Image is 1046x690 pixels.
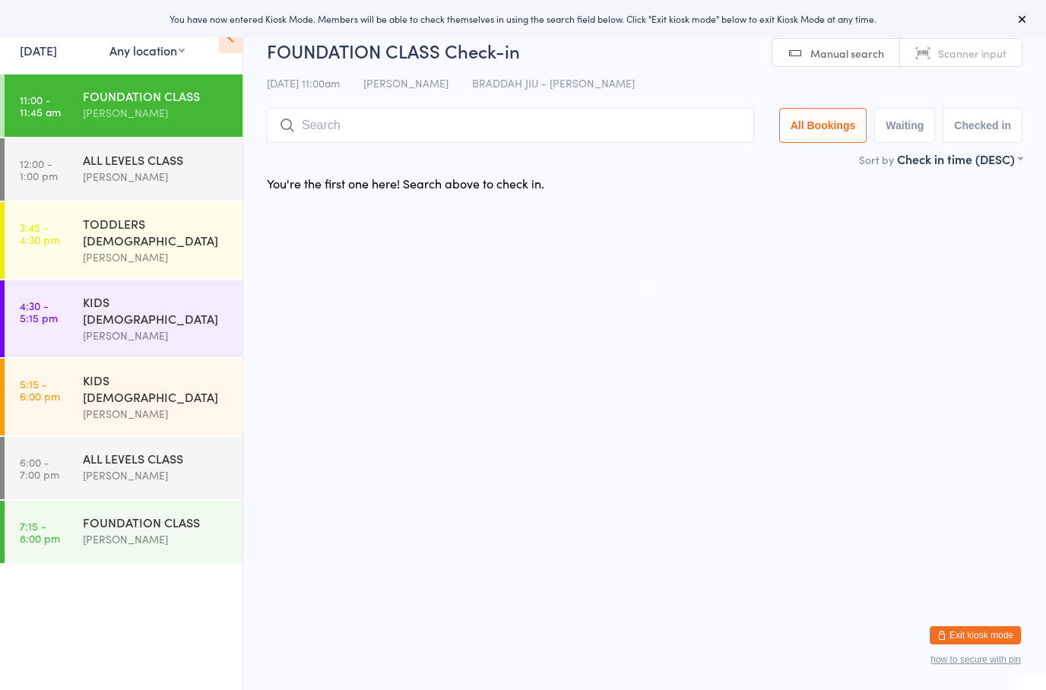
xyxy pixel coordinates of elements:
a: 11:00 -11:45 amFOUNDATION CLASS[PERSON_NAME] [5,74,242,137]
div: [PERSON_NAME] [83,168,230,185]
h2: FOUNDATION CLASS Check-in [267,38,1022,63]
button: Waiting [874,108,935,143]
time: 4:30 - 5:15 pm [20,299,58,324]
a: 3:45 -4:30 pmTODDLERS [DEMOGRAPHIC_DATA][PERSON_NAME] [5,202,242,279]
time: 5:15 - 6:00 pm [20,378,60,402]
div: Check in time (DESC) [897,150,1022,167]
div: [PERSON_NAME] [83,467,230,484]
div: [PERSON_NAME] [83,104,230,122]
div: [PERSON_NAME] [83,248,230,266]
div: FOUNDATION CLASS [83,87,230,104]
input: Search [267,108,754,143]
span: Manual search [810,46,884,61]
span: [PERSON_NAME] [363,75,449,90]
time: 11:00 - 11:45 am [20,93,61,118]
div: KIDS [DEMOGRAPHIC_DATA] [83,293,230,327]
a: [DATE] [20,42,57,59]
div: ALL LEVELS CLASS [83,450,230,467]
a: 12:00 -1:00 pmALL LEVELS CLASS[PERSON_NAME] [5,138,242,201]
button: All Bookings [779,108,867,143]
span: [DATE] 11:00am [267,75,340,90]
time: 6:00 - 7:00 pm [20,456,59,480]
div: You have now entered Kiosk Mode. Members will be able to check themselves in using the search fie... [24,12,1022,25]
a: 4:30 -5:15 pmKIDS [DEMOGRAPHIC_DATA][PERSON_NAME] [5,280,242,357]
time: 3:45 - 4:30 pm [20,221,59,245]
span: Scanner input [938,46,1006,61]
div: [PERSON_NAME] [83,530,230,548]
label: Sort by [859,152,894,167]
div: TODDLERS [DEMOGRAPHIC_DATA] [83,215,230,248]
a: 5:15 -6:00 pmKIDS [DEMOGRAPHIC_DATA][PERSON_NAME] [5,359,242,435]
div: Any location [109,42,185,59]
div: ALL LEVELS CLASS [83,151,230,168]
a: 7:15 -8:00 pmFOUNDATION CLASS[PERSON_NAME] [5,501,242,563]
div: FOUNDATION CLASS [83,514,230,530]
button: Exit kiosk mode [930,626,1021,644]
time: 12:00 - 1:00 pm [20,157,58,182]
button: how to secure with pin [930,654,1021,665]
div: You're the first one here! Search above to check in. [267,175,544,191]
div: [PERSON_NAME] [83,327,230,344]
span: BRADDAH JIU - [PERSON_NAME] [472,75,635,90]
time: 7:15 - 8:00 pm [20,520,60,544]
a: 6:00 -7:00 pmALL LEVELS CLASS[PERSON_NAME] [5,437,242,499]
button: Checked in [943,108,1022,143]
div: [PERSON_NAME] [83,405,230,423]
div: KIDS [DEMOGRAPHIC_DATA] [83,372,230,405]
